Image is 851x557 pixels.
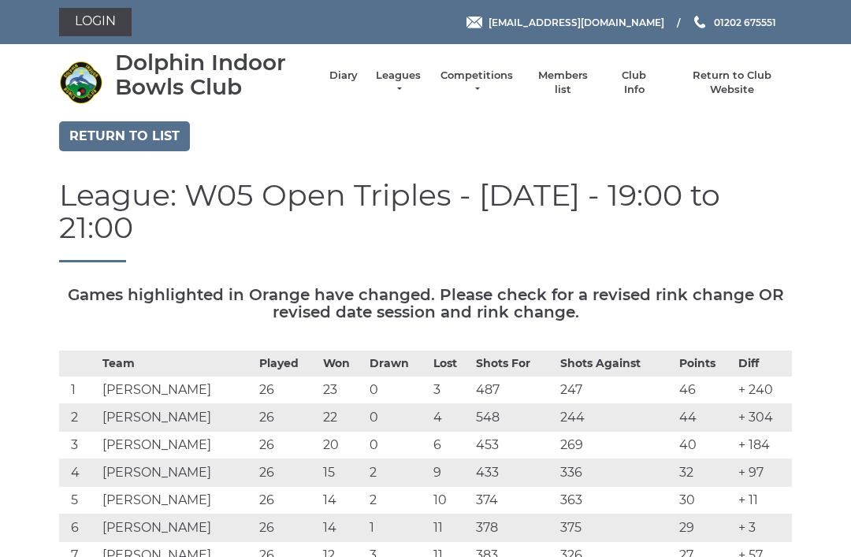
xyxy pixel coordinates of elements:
td: 46 [675,377,734,404]
td: 4 [59,459,98,487]
td: 0 [366,377,429,404]
span: 01202 675551 [714,16,776,28]
td: 26 [255,459,319,487]
td: 269 [556,432,675,459]
a: Email [EMAIL_ADDRESS][DOMAIN_NAME] [466,15,664,30]
td: 2 [366,487,429,514]
td: 26 [255,514,319,542]
div: Dolphin Indoor Bowls Club [115,50,314,99]
td: 3 [59,432,98,459]
td: 26 [255,432,319,459]
h5: Games highlighted in Orange have changed. Please check for a revised rink change OR revised date ... [59,286,792,321]
td: 26 [255,377,319,404]
span: [EMAIL_ADDRESS][DOMAIN_NAME] [489,16,664,28]
th: Won [319,351,366,377]
td: [PERSON_NAME] [98,432,255,459]
th: Shots Against [556,351,675,377]
td: 30 [675,487,734,514]
td: + 304 [734,404,792,432]
a: Members list [530,69,595,97]
td: + 240 [734,377,792,404]
a: Phone us 01202 675551 [692,15,776,30]
td: + 97 [734,459,792,487]
td: 0 [366,404,429,432]
td: 247 [556,377,675,404]
td: [PERSON_NAME] [98,514,255,542]
th: Shots For [472,351,556,377]
td: [PERSON_NAME] [98,404,255,432]
td: + 184 [734,432,792,459]
td: 1 [366,514,429,542]
td: 4 [429,404,472,432]
a: Diary [329,69,358,83]
th: Points [675,351,734,377]
td: 487 [472,377,556,404]
td: 6 [59,514,98,542]
td: 548 [472,404,556,432]
td: 378 [472,514,556,542]
td: 6 [429,432,472,459]
th: Team [98,351,255,377]
td: 453 [472,432,556,459]
th: Diff [734,351,792,377]
td: 23 [319,377,366,404]
h1: League: W05 Open Triples - [DATE] - 19:00 to 21:00 [59,179,792,263]
td: 433 [472,459,556,487]
td: 26 [255,404,319,432]
td: 244 [556,404,675,432]
a: Club Info [611,69,657,97]
td: 363 [556,487,675,514]
a: Return to list [59,121,190,151]
a: Login [59,8,132,36]
td: + 3 [734,514,792,542]
td: 26 [255,487,319,514]
td: 336 [556,459,675,487]
td: [PERSON_NAME] [98,377,255,404]
td: 3 [429,377,472,404]
td: [PERSON_NAME] [98,459,255,487]
td: + 11 [734,487,792,514]
td: 22 [319,404,366,432]
img: Email [466,17,482,28]
td: 11 [429,514,472,542]
a: Return to Club Website [673,69,792,97]
td: 0 [366,432,429,459]
td: 14 [319,487,366,514]
td: 9 [429,459,472,487]
td: 1 [59,377,98,404]
td: 29 [675,514,734,542]
td: 40 [675,432,734,459]
td: [PERSON_NAME] [98,487,255,514]
th: Drawn [366,351,429,377]
td: 374 [472,487,556,514]
td: 32 [675,459,734,487]
img: Phone us [694,16,705,28]
img: Dolphin Indoor Bowls Club [59,61,102,104]
td: 20 [319,432,366,459]
a: Competitions [439,69,515,97]
a: Leagues [373,69,423,97]
td: 14 [319,514,366,542]
th: Played [255,351,319,377]
td: 375 [556,514,675,542]
td: 2 [366,459,429,487]
td: 44 [675,404,734,432]
td: 2 [59,404,98,432]
td: 5 [59,487,98,514]
td: 15 [319,459,366,487]
td: 10 [429,487,472,514]
th: Lost [429,351,472,377]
